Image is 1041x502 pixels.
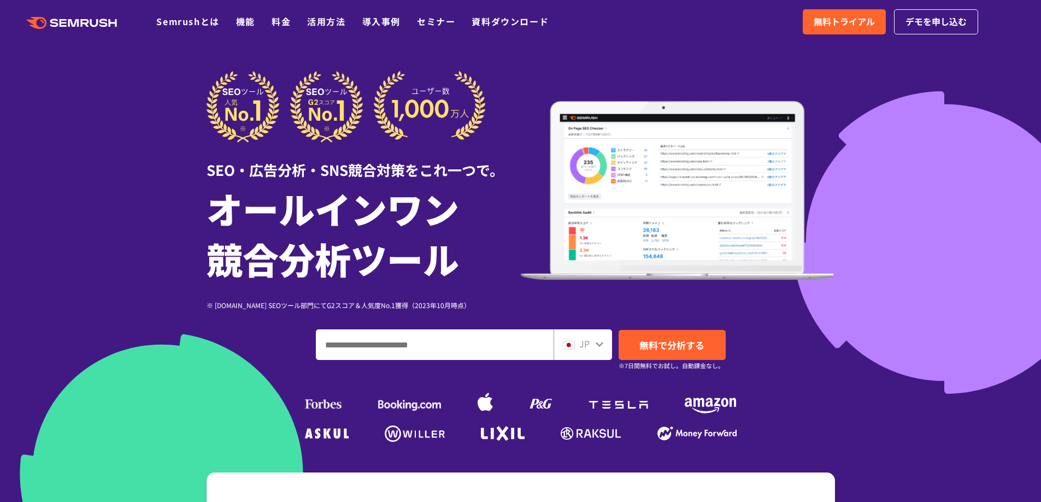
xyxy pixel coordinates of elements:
span: デモを申し込む [905,15,967,29]
a: Semrushとは [156,15,219,28]
a: 料金 [272,15,291,28]
a: デモを申し込む [894,9,978,34]
a: 資料ダウンロード [472,15,549,28]
a: 無料トライアル [803,9,886,34]
span: 無料で分析する [639,338,704,352]
h1: オールインワン 競合分析ツール [207,183,521,284]
a: セミナー [417,15,455,28]
div: ※ [DOMAIN_NAME] SEOツール部門にてG2スコア＆人気度No.1獲得（2023年10月時点） [207,300,521,310]
span: JP [579,337,590,350]
a: 無料で分析する [619,330,726,360]
a: 導入事例 [362,15,401,28]
div: SEO・広告分析・SNS競合対策をこれ一つで。 [207,143,521,180]
a: 活用方法 [307,15,345,28]
small: ※7日間無料でお試し。自動課金なし。 [619,361,724,371]
input: ドメイン、キーワードまたはURLを入力してください [316,330,553,359]
span: 無料トライアル [814,15,875,29]
a: 機能 [236,15,255,28]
